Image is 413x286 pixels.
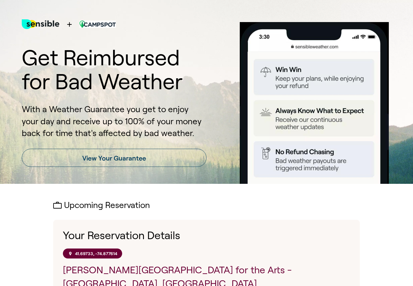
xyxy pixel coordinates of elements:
[53,201,360,210] h2: Upcoming Reservation
[67,18,72,31] span: +
[22,149,207,167] a: View Your Guarantee
[22,12,59,36] img: test for bg
[75,251,117,256] p: 41.69733, -74.877614
[237,22,391,184] img: Product box
[63,229,350,242] h1: Your Reservation Details
[22,103,207,139] p: With a Weather Guarantee you get to enjoy your day and receive up to 100% of your money back for ...
[22,46,207,94] h1: Get Reimbursed for Bad Weather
